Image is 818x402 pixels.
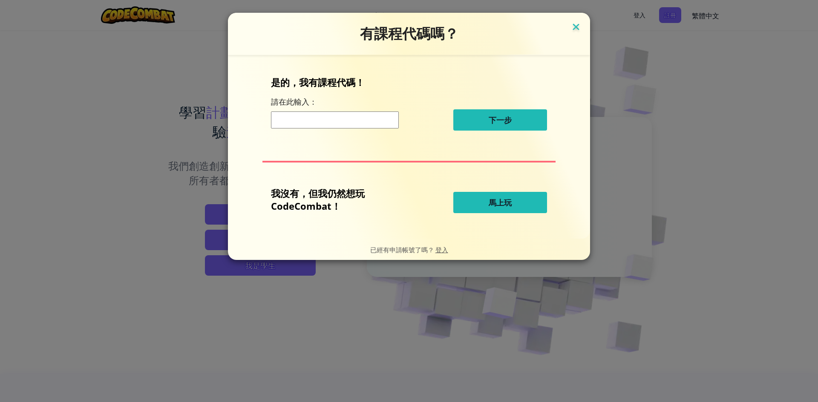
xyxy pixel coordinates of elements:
[370,245,434,254] font: 已經有申請帳號了嗎？
[489,115,512,125] font: 下一步
[453,192,547,213] button: 馬上玩
[435,245,448,254] a: 登入
[271,97,317,107] font: 請在此輸入：
[360,25,458,42] font: 有課程代碼嗎？
[271,187,365,212] font: 我沒有，但我仍然想玩 CodeCombat！
[570,21,582,34] img: 關閉圖示
[453,109,547,131] button: 下一步
[489,197,512,208] font: 馬上玩
[271,76,365,88] font: 是的，我有課程代碼！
